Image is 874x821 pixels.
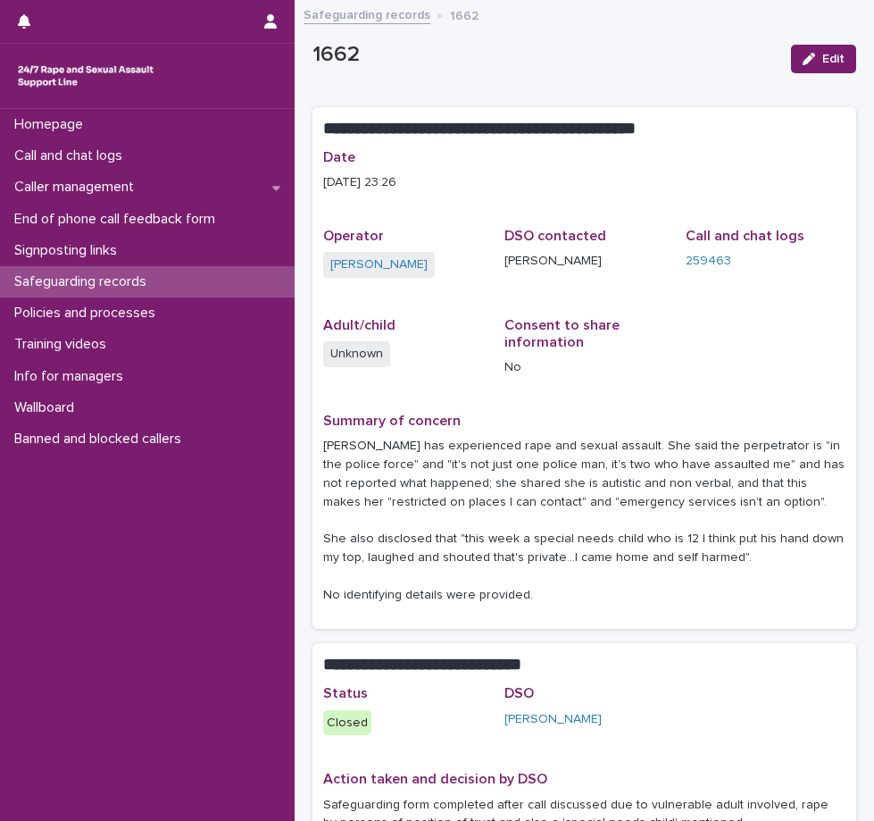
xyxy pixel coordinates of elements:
[323,414,461,428] span: Summary of concern
[822,53,845,65] span: Edit
[7,147,137,164] p: Call and chat logs
[323,318,395,332] span: Adult/child
[323,150,355,164] span: Date
[323,686,368,700] span: Status
[504,318,620,349] span: Consent to share information
[7,431,196,448] p: Banned and blocked callers
[7,305,170,322] p: Policies and processes
[14,58,157,94] img: rhQMoQhaT3yELyF149Cw
[686,252,731,271] a: 259463
[7,211,229,228] p: End of phone call feedback form
[791,45,856,73] button: Edit
[312,42,777,68] p: 1662
[7,399,88,416] p: Wallboard
[504,686,534,700] span: DSO
[504,252,664,271] p: [PERSON_NAME]
[7,242,131,259] p: Signposting links
[7,179,148,196] p: Caller management
[304,4,430,24] a: Safeguarding records
[323,229,384,243] span: Operator
[323,341,390,367] span: Unknown
[504,229,606,243] span: DSO contacted
[7,116,97,133] p: Homepage
[330,256,428,274] a: [PERSON_NAME]
[323,437,845,604] p: [PERSON_NAME] has experienced rape and sexual assault. She said the perpetrator is "in the police...
[504,710,602,729] a: [PERSON_NAME]
[323,173,845,192] p: [DATE] 23:26
[686,229,804,243] span: Call and chat logs
[323,710,371,736] div: Closed
[450,4,479,24] p: 1662
[504,358,664,377] p: No
[7,336,121,353] p: Training videos
[7,273,161,290] p: Safeguarding records
[323,772,547,786] span: Action taken and decision by DSO
[7,368,137,385] p: Info for managers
